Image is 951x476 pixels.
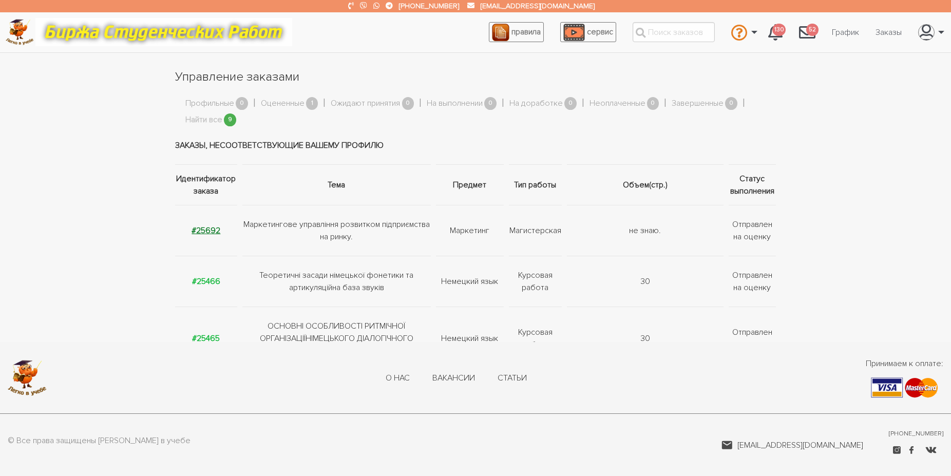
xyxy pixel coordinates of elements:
[772,24,786,36] span: 130
[185,113,222,127] a: Найти все
[589,97,645,110] a: Неоплаченные
[506,256,564,307] td: Курсовая работа
[240,307,433,370] td: ОСНОВНІ ОСОБЛИВОСТІ РИТМІЧНОЇ ОРГАНІЗАЦІЇНІМЕЦЬКОГО ДІАЛОГІЧНОГО МОВЛЕННЯ
[564,97,577,110] span: 0
[192,225,220,236] a: #25692
[721,439,863,451] a: [EMAIL_ADDRESS][DOMAIN_NAME]
[8,360,47,396] img: logo-c4363faeb99b52c628a42810ed6dfb4293a56d4e4775eb116515dfe7f33672af.png
[261,97,305,110] a: Оцененные
[224,113,236,126] span: 9
[433,165,506,205] th: Предмет
[386,373,410,384] a: О нас
[236,97,248,110] span: 0
[240,165,433,205] th: Тема
[192,333,220,344] a: #25465
[791,18,824,46] a: 52
[433,205,506,256] td: Маркетинг
[175,68,776,86] h1: Управление заказами
[737,439,863,451] span: [EMAIL_ADDRESS][DOMAIN_NAME]
[6,19,34,45] img: logo-c4363faeb99b52c628a42810ed6dfb4293a56d4e4775eb116515dfe7f33672af.png
[35,18,292,46] img: motto-12e01f5a76059d5f6a28199ef077b1f78e012cfde436ab5cf1d4517935686d32.gif
[427,97,483,110] a: На выполнении
[871,377,938,398] img: payment-9f1e57a40afa9551f317c30803f4599b5451cfe178a159d0fc6f00a10d51d3ba.png
[399,2,459,10] a: [PHONE_NUMBER]
[481,2,595,10] a: [EMAIL_ADDRESS][DOMAIN_NAME]
[506,205,564,256] td: Магистерская
[192,276,220,287] a: #25466
[240,256,433,307] td: Теоретичні засади німецької фонетики та артикуляційна база звуків
[725,97,737,110] span: 0
[511,27,541,37] span: правила
[506,307,564,370] td: Курсовая работа
[433,307,506,370] td: Немецкий язык
[509,97,563,110] a: На доработке
[672,97,724,110] a: Завершенные
[185,97,234,110] a: Профильные
[889,429,943,439] a: [PHONE_NUMBER]
[564,307,726,370] td: 30
[564,256,726,307] td: 30
[402,97,414,110] span: 0
[806,24,819,36] span: 52
[867,23,910,42] a: Заказы
[489,22,544,42] a: правила
[506,165,564,205] th: Тип работы
[824,23,867,42] a: График
[306,97,318,110] span: 1
[726,165,776,205] th: Статус выполнения
[647,97,659,110] span: 0
[633,22,715,42] input: Поиск заказов
[240,205,433,256] td: Маркетингове управління розвитком підприємства на ринку.
[498,373,527,384] a: Статьи
[433,256,506,307] td: Немецкий язык
[560,22,616,42] a: сервис
[726,307,776,370] td: Отправлен на оценку
[564,205,726,256] td: не знаю.
[726,205,776,256] td: Отправлен на оценку
[175,126,776,165] td: Заказы, несоответствующие вашему профилю
[492,24,509,41] img: agreement_icon-feca34a61ba7f3d1581b08bc946b2ec1ccb426f67415f344566775c155b7f62c.png
[8,434,191,448] p: © Все права защищены [PERSON_NAME] в учебе
[726,256,776,307] td: Отправлен на оценку
[587,27,613,37] span: сервис
[484,97,497,110] span: 0
[175,165,240,205] th: Идентификатор заказа
[760,18,791,46] a: 130
[432,373,475,384] a: Вакансии
[866,357,943,370] span: Принимаем к оплате:
[563,24,585,41] img: play_icon-49f7f135c9dc9a03216cfdbccbe1e3994649169d890fb554cedf0eac35a01ba8.png
[564,165,726,205] th: Объем(стр.)
[331,97,400,110] a: Ожидают принятия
